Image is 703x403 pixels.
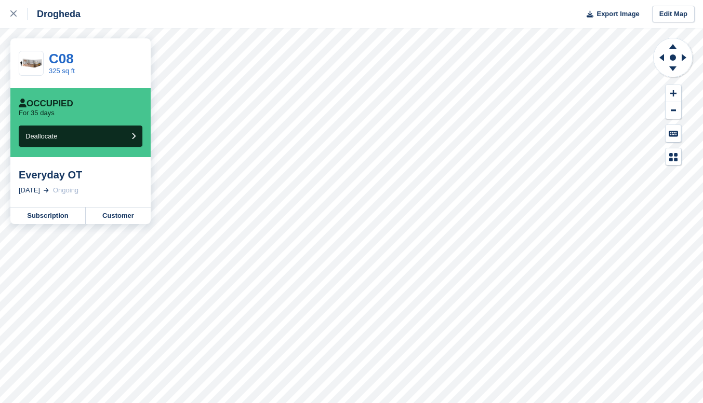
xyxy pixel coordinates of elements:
button: Zoom In [666,85,681,102]
a: 325 sq ft [49,67,75,75]
p: For 35 days [19,109,55,117]
span: Deallocate [25,132,57,140]
img: arrow-right-light-icn-cde0832a797a2874e46488d9cf13f60e5c3a73dbe684e267c42b8395dfbc2abf.svg [44,188,49,192]
img: 300-sqft-unit%20(1).jpg [19,54,43,73]
button: Deallocate [19,126,142,147]
a: Edit Map [652,6,695,23]
a: Subscription [10,207,86,224]
div: [DATE] [19,185,40,196]
div: Ongoing [53,185,78,196]
a: C08 [49,51,74,66]
button: Zoom Out [666,102,681,119]
div: Everyday OT [19,169,142,181]
span: Export Image [596,9,639,19]
div: Drogheda [28,8,81,20]
div: Occupied [19,99,73,109]
a: Customer [86,207,151,224]
button: Keyboard Shortcuts [666,125,681,142]
button: Export Image [580,6,640,23]
button: Map Legend [666,148,681,165]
